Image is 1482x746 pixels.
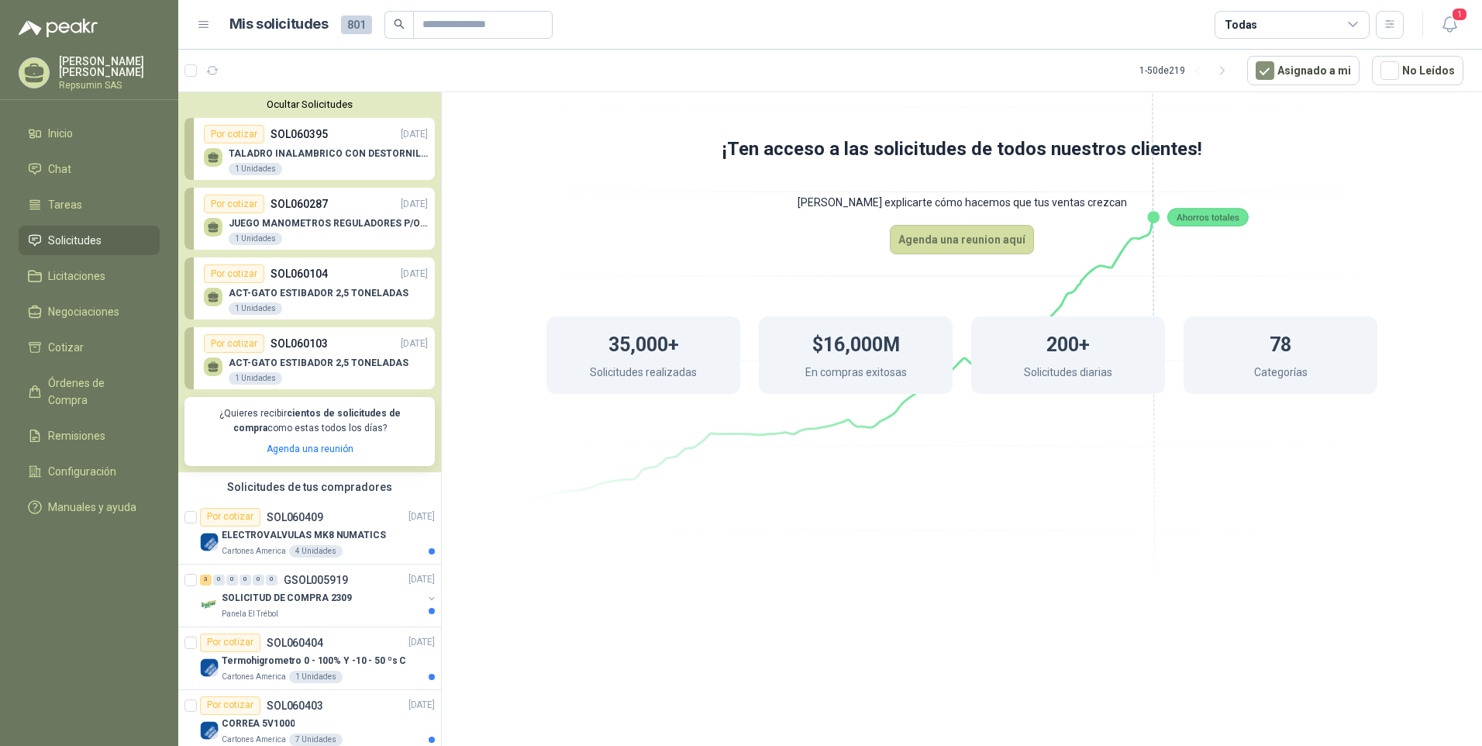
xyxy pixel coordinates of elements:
[213,575,225,585] div: 0
[200,575,212,585] div: 3
[484,180,1439,225] p: [PERSON_NAME] explicarte cómo hacemos que tus ventas crezcan
[200,571,438,620] a: 3 0 0 0 0 0 GSOL005919[DATE] Company LogoSOLICITUD DE COMPRA 2309Panela El Trébol
[184,98,435,110] button: Ocultar Solicitudes
[408,509,435,524] p: [DATE]
[222,528,386,543] p: ELECTROVALVULAS MK8 NUMATICS
[271,335,328,352] p: SOL060103
[19,190,160,219] a: Tareas
[19,261,160,291] a: Licitaciones
[204,264,264,283] div: Por cotizar
[222,734,286,746] p: Cartones America
[1270,326,1291,360] h1: 78
[222,671,286,683] p: Cartones America
[590,364,697,385] p: Solicitudes realizadas
[401,197,428,212] p: [DATE]
[229,372,282,385] div: 1 Unidades
[233,408,401,433] b: cientos de solicitudes de compra
[200,533,219,551] img: Company Logo
[59,56,160,78] p: [PERSON_NAME] [PERSON_NAME]
[48,232,102,249] span: Solicitudes
[229,218,428,229] p: JUEGO MANOMETROS REGULADORES P/OXIGENO
[19,19,98,37] img: Logo peakr
[222,717,295,731] p: CORREA 5V1000
[19,492,160,522] a: Manuales y ayuda
[1247,56,1360,85] button: Asignado a mi
[194,406,426,436] p: ¿Quieres recibir como estas todos los días?
[200,658,219,677] img: Company Logo
[1046,326,1090,360] h1: 200+
[1139,58,1235,83] div: 1 - 50 de 219
[229,163,282,175] div: 1 Unidades
[267,444,353,454] a: Agenda una reunión
[401,337,428,351] p: [DATE]
[48,268,105,285] span: Licitaciones
[1225,16,1257,33] div: Todas
[271,195,328,212] p: SOL060287
[890,225,1034,254] button: Agenda una reunion aquí
[408,635,435,650] p: [DATE]
[48,125,73,142] span: Inicio
[48,339,84,356] span: Cotizar
[184,118,435,180] a: Por cotizarSOL060395[DATE] TALADRO INALAMBRICO CON DESTORNILLADOR DE ESTRIA1 Unidades
[48,463,116,480] span: Configuración
[48,427,105,444] span: Remisiones
[184,188,435,250] a: Por cotizarSOL060287[DATE] JUEGO MANOMETROS REGULADORES P/OXIGENO1 Unidades
[19,368,160,415] a: Órdenes de Compra
[341,16,372,34] span: 801
[19,154,160,184] a: Chat
[271,126,328,143] p: SOL060395
[289,734,343,746] div: 7 Unidades
[271,265,328,282] p: SOL060104
[178,92,441,472] div: Ocultar SolicitudesPor cotizarSOL060395[DATE] TALADRO INALAMBRICO CON DESTORNILLADOR DE ESTRIA1 U...
[222,545,286,558] p: Cartones America
[178,627,441,690] a: Por cotizarSOL060404[DATE] Company LogoTermohigrometro 0 - 100% Y -10 - 50 ºs CCartones America1 ...
[200,508,260,527] div: Por cotizar
[19,421,160,451] a: Remisiones
[408,572,435,587] p: [DATE]
[253,575,264,585] div: 0
[267,637,323,648] p: SOL060404
[200,721,219,740] img: Company Logo
[178,502,441,565] a: Por cotizarSOL060409[DATE] Company LogoELECTROVALVULAS MK8 NUMATICSCartones America4 Unidades
[184,327,435,389] a: Por cotizarSOL060103[DATE] ACT-GATO ESTIBADOR 2,5 TONELADAS1 Unidades
[19,457,160,486] a: Configuración
[229,233,282,245] div: 1 Unidades
[229,288,408,299] p: ACT-GATO ESTIBADOR 2,5 TONELADAS
[1024,364,1112,385] p: Solicitudes diarias
[222,608,278,620] p: Panela El Trébol
[812,326,900,360] h1: $16,000M
[222,591,352,606] p: SOLICITUD DE COMPRA 2309
[1254,364,1308,385] p: Categorías
[222,654,406,668] p: Termohigrometro 0 - 100% Y -10 - 50 ºs C
[484,135,1439,164] h1: ¡Ten acceso a las solicitudes de todos nuestros clientes!
[1451,7,1468,22] span: 1
[200,696,260,715] div: Por cotizar
[229,13,329,36] h1: Mis solicitudes
[1372,56,1463,85] button: No Leídos
[178,472,441,502] div: Solicitudes de tus compradores
[240,575,251,585] div: 0
[19,119,160,148] a: Inicio
[805,364,907,385] p: En compras exitosas
[59,81,160,90] p: Repsumin SAS
[267,512,323,523] p: SOL060409
[1435,11,1463,39] button: 1
[289,671,343,683] div: 1 Unidades
[204,334,264,353] div: Por cotizar
[408,698,435,713] p: [DATE]
[19,297,160,326] a: Negociaciones
[48,375,145,409] span: Órdenes de Compra
[266,575,277,585] div: 0
[19,226,160,255] a: Solicitudes
[48,499,136,516] span: Manuales y ayuda
[48,161,71,178] span: Chat
[200,634,260,652] div: Por cotizar
[48,303,119,320] span: Negociaciones
[226,575,238,585] div: 0
[289,545,343,558] div: 4 Unidades
[204,125,264,143] div: Por cotizar
[394,19,405,29] span: search
[608,326,679,360] h1: 35,000+
[200,596,219,614] img: Company Logo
